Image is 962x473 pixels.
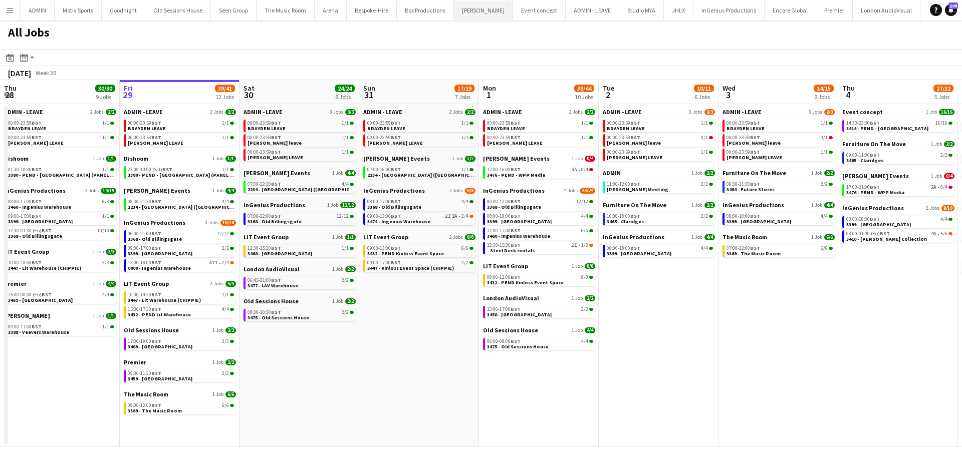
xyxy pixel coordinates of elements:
[701,135,708,140] span: 0/1
[8,199,42,204] span: 08:00-17:00
[846,125,928,132] span: 3414 - PEND - Lancaster House
[569,109,583,115] span: 2 Jobs
[572,167,577,172] span: 3A
[846,120,952,131] a: 14:30-23:30BST16/163414 - PEND - [GEOGRAPHIC_DATA]
[102,135,109,140] span: 1/1
[454,1,513,20] button: [PERSON_NAME]
[842,108,954,140] div: Event concept1 Job16/1614:30-23:30BST16/163414 - PEND - [GEOGRAPHIC_DATA]
[846,157,883,164] span: 3465 - Claridges
[576,199,588,204] span: 12/12
[870,152,880,158] span: BST
[244,169,310,177] span: Hannah Hope Events
[511,134,521,141] span: BST
[487,198,593,210] a: 00:00-12:00BST12/123368 - Old Billingsgate
[630,181,640,187] span: BST
[151,120,161,126] span: BST
[607,140,661,146] span: Chris Ames leave
[846,185,952,190] div: •
[248,181,354,192] a: 07:30-22:30BST4/42234 - [GEOGRAPHIC_DATA] ([GEOGRAPHIC_DATA])
[4,108,43,116] span: ADMIN - LEAVE
[566,1,619,20] button: ADMIN - LEAVE
[846,184,952,195] a: 17:00-21:00BST2A•0/43476 - PEND - WPP Media
[367,166,473,178] a: 07:00-16:00BST1/12234 - [GEOGRAPHIC_DATA] ([GEOGRAPHIC_DATA])
[367,172,488,178] span: 2234 - Four Seasons Hampshire (Luton)
[824,170,835,176] span: 2/2
[607,134,713,146] a: 00:00-23:59BST0/1[PERSON_NAME] leave
[461,135,468,140] span: 1/1
[585,156,595,162] span: 0/4
[124,108,236,155] div: ADMIN - LEAVE2 Jobs2/200:00-23:59BST1/1BRAYDEN LEAVE00:00-23:59BST1/1[PERSON_NAME] LEAVE
[723,108,762,116] span: ADMIN - LEAVE
[727,125,765,132] span: BRAYDEN LEAVE
[948,3,958,9] span: 109
[461,121,468,126] span: 1/1
[487,167,593,172] div: •
[483,108,522,116] span: ADMIN - LEAVE
[723,169,786,177] span: Furniture On The Move
[397,1,454,20] button: Box Productions
[244,169,356,201] div: [PERSON_NAME] Events1 Job4/407:30-22:30BST4/42234 - [GEOGRAPHIC_DATA] ([GEOGRAPHIC_DATA])
[487,121,521,126] span: 00:00-23:59
[765,1,816,20] button: Encore Global
[151,134,161,141] span: BST
[483,187,545,194] span: InGenius Productions
[842,108,883,116] span: Event concept
[248,150,281,155] span: 00:00-23:59
[225,156,236,162] span: 1/1
[607,181,713,192] a: 11:00-12:00BST2/2[PERSON_NAME] Meeting
[704,202,715,208] span: 2/2
[723,108,835,169] div: ADMIN - LEAVE3 Jobs2/300:00-23:59BST1/1BRAYDEN LEAVE00:00-23:59BST0/1[PERSON_NAME] leave00:00-23:...
[704,170,715,176] span: 2/2
[581,167,588,172] span: 0/4
[870,120,880,126] span: BST
[603,108,715,116] a: ADMIN - LEAVE3 Jobs2/3
[222,135,229,140] span: 1/1
[842,172,954,180] a: [PERSON_NAME] Events1 Job0/4
[124,155,236,187] div: Dishoom1 Job1/123:00-10:00 (Sat)BST1/13380 - PEND - [GEOGRAPHIC_DATA] (PANEL VAN)
[727,154,782,161] span: Chris Lane LEAVE
[487,204,541,210] span: 3368 - Old Billingsgate
[816,1,853,20] button: Premier
[581,135,588,140] span: 1/1
[340,202,356,208] span: 12/12
[603,169,621,177] span: ADMIN
[93,156,104,162] span: 1 Job
[691,202,702,208] span: 1 Job
[345,170,356,176] span: 4/4
[465,109,475,115] span: 2/2
[607,154,662,161] span: Chris Lane LEAVE
[461,167,468,172] span: 1/1
[585,109,595,115] span: 2/2
[750,134,760,141] span: BST
[248,125,286,132] span: BRAYDEN LEAVE
[124,108,236,116] a: ADMIN - LEAVE2 Jobs2/2
[248,140,302,146] span: Chris Ames leave
[271,134,281,141] span: BST
[342,182,349,187] span: 4/4
[128,140,183,146] span: Chris Lane LEAVE
[8,140,64,146] span: Chris Lane LEAVE
[8,167,42,172] span: 01:30-10:30
[391,134,401,141] span: BST
[727,181,833,192] a: 09:30-11:30BST2/23464 - Future Stores
[106,109,116,115] span: 2/2
[244,108,283,116] span: ADMIN - LEAVE
[821,182,828,187] span: 2/2
[363,155,430,162] span: Hannah Hope Events
[342,135,349,140] span: 1/1
[248,120,354,131] a: 00:00-23:59BST1/1BRAYDEN LEAVE
[723,169,835,201] div: Furniture On The Move1 Job2/209:30-11:30BST2/23464 - Future Stores
[102,1,145,20] button: Goodnight
[102,167,109,172] span: 1/1
[483,108,595,116] a: ADMIN - LEAVE2 Jobs2/2
[4,108,116,116] a: ADMIN - LEAVE2 Jobs2/2
[603,201,715,209] a: Furniture On The Move1 Job2/2
[727,121,760,126] span: 00:00-23:59
[704,109,715,115] span: 2/3
[391,120,401,126] span: BST
[853,1,920,20] button: London AudioVisual
[244,108,356,116] a: ADMIN - LEAVE3 Jobs3/3
[4,187,66,194] span: InGenius Productions
[128,166,234,178] a: 23:00-10:00 (Sat)BST1/13380 - PEND - [GEOGRAPHIC_DATA] (PANEL VAN)
[342,150,349,155] span: 1/1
